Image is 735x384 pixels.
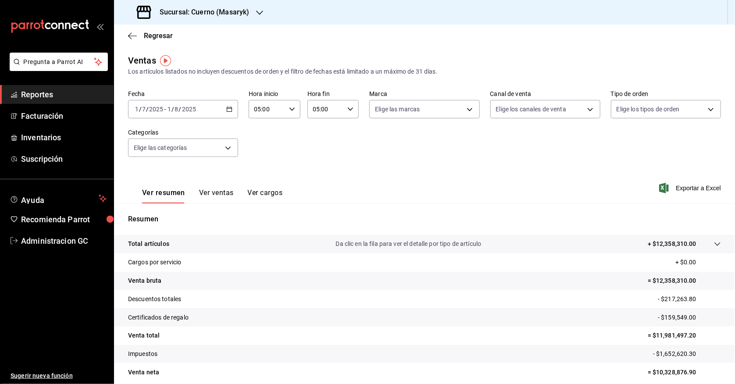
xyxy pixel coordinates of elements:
[153,7,249,18] h3: Sucursal: Cuerno (Masaryk)
[648,239,696,249] p: + $12,358,310.00
[175,106,179,113] input: --
[336,239,482,249] p: Da clic en la fila para ver el detalle por tipo de artículo
[128,258,182,267] p: Cargos por servicio
[160,55,171,66] img: Tooltip marker
[96,23,103,30] button: open_drawer_menu
[6,64,108,73] a: Pregunta a Parrot AI
[139,106,142,113] span: /
[21,235,107,247] span: Administracion GC
[11,371,107,380] span: Sugerir nueva función
[144,32,173,40] span: Regresar
[128,349,157,359] p: Impuestos
[135,106,139,113] input: --
[21,110,107,122] span: Facturación
[369,91,479,97] label: Marca
[179,106,182,113] span: /
[167,106,171,113] input: --
[307,91,359,97] label: Hora fin
[128,295,181,304] p: Descuentos totales
[10,53,108,71] button: Pregunta a Parrot AI
[128,91,238,97] label: Fecha
[21,153,107,165] span: Suscripción
[128,67,721,76] div: Los artículos listados no incluyen descuentos de orden y el filtro de fechas está limitado a un m...
[21,193,95,204] span: Ayuda
[171,106,174,113] span: /
[142,188,282,203] div: navigation tabs
[661,183,721,193] button: Exportar a Excel
[653,349,721,359] p: - $1,652,620.30
[134,143,187,152] span: Elige las categorías
[21,132,107,143] span: Inventarios
[146,106,149,113] span: /
[128,239,169,249] p: Total artículos
[182,106,196,113] input: ----
[128,313,189,322] p: Certificados de regalo
[648,276,721,285] p: = $12,358,310.00
[675,258,721,267] p: + $0.00
[142,106,146,113] input: --
[24,57,94,67] span: Pregunta a Parrot AI
[249,91,300,97] label: Hora inicio
[611,91,721,97] label: Tipo de orden
[648,331,721,340] p: = $11,981,497.20
[128,331,160,340] p: Venta total
[128,130,238,136] label: Categorías
[164,106,166,113] span: -
[21,89,107,100] span: Reportes
[648,368,721,377] p: = $10,328,876.90
[21,213,107,225] span: Recomienda Parrot
[496,105,566,114] span: Elige los canales de venta
[128,214,721,224] p: Resumen
[199,188,234,203] button: Ver ventas
[128,54,156,67] div: Ventas
[617,105,680,114] span: Elige los tipos de orden
[490,91,600,97] label: Canal de venta
[149,106,164,113] input: ----
[658,313,721,322] p: - $159,549.00
[128,276,161,285] p: Venta bruta
[248,188,283,203] button: Ver cargos
[142,188,185,203] button: Ver resumen
[375,105,420,114] span: Elige las marcas
[128,32,173,40] button: Regresar
[128,368,159,377] p: Venta neta
[658,295,721,304] p: - $217,263.80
